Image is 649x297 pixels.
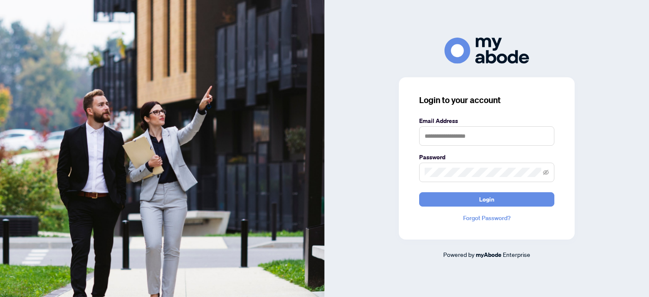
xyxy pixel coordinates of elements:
[419,94,554,106] h3: Login to your account
[419,192,554,207] button: Login
[419,153,554,162] label: Password
[476,250,502,259] a: myAbode
[419,116,554,125] label: Email Address
[479,193,494,206] span: Login
[503,251,530,258] span: Enterprise
[419,213,554,223] a: Forgot Password?
[443,251,474,258] span: Powered by
[444,38,529,63] img: ma-logo
[543,169,549,175] span: eye-invisible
